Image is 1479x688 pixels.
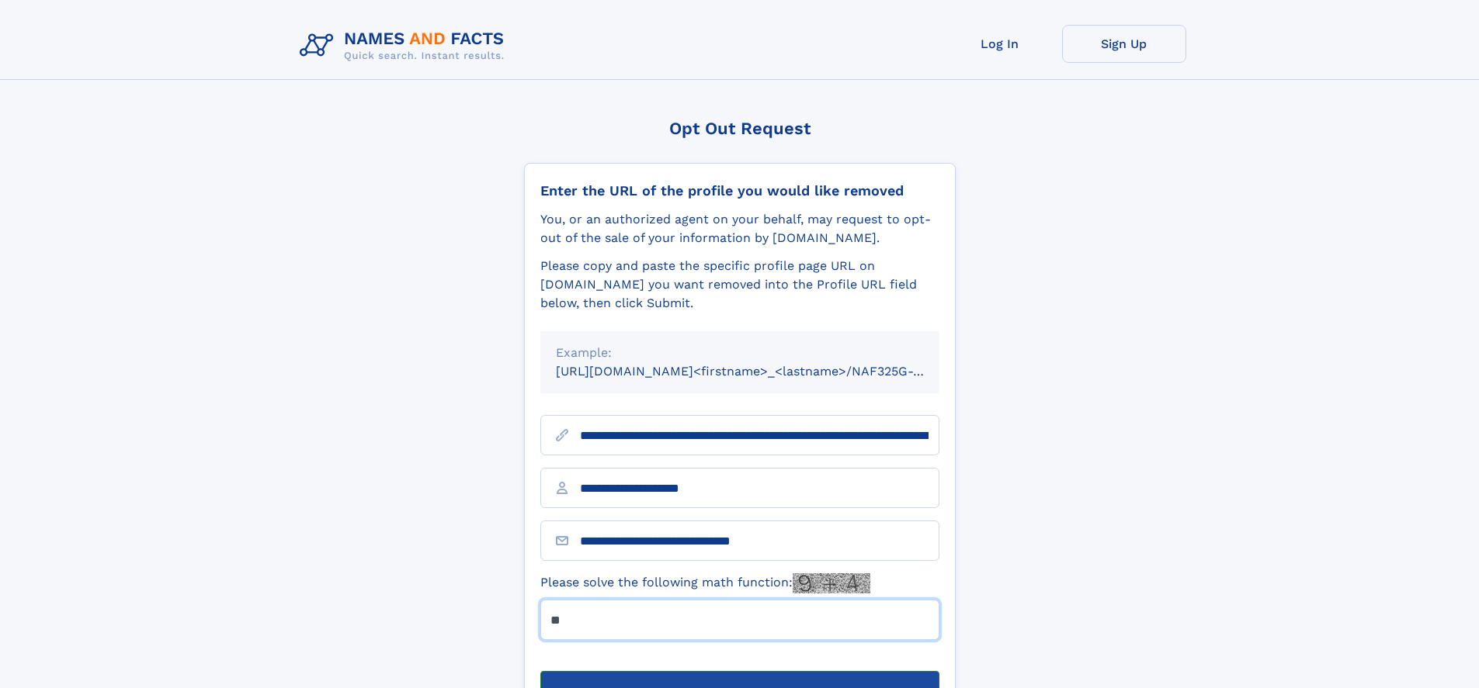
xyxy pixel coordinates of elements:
div: Opt Out Request [524,119,956,138]
small: [URL][DOMAIN_NAME]<firstname>_<lastname>/NAF325G-xxxxxxxx [556,364,969,379]
a: Log In [938,25,1062,63]
label: Please solve the following math function: [540,573,870,593]
div: Enter the URL of the profile you would like removed [540,182,939,199]
div: Example: [556,344,924,362]
img: Logo Names and Facts [293,25,517,67]
a: Sign Up [1062,25,1186,63]
div: You, or an authorized agent on your behalf, may request to opt-out of the sale of your informatio... [540,210,939,247]
div: Please copy and paste the specific profile page URL on [DOMAIN_NAME] you want removed into the Pr... [540,257,939,313]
